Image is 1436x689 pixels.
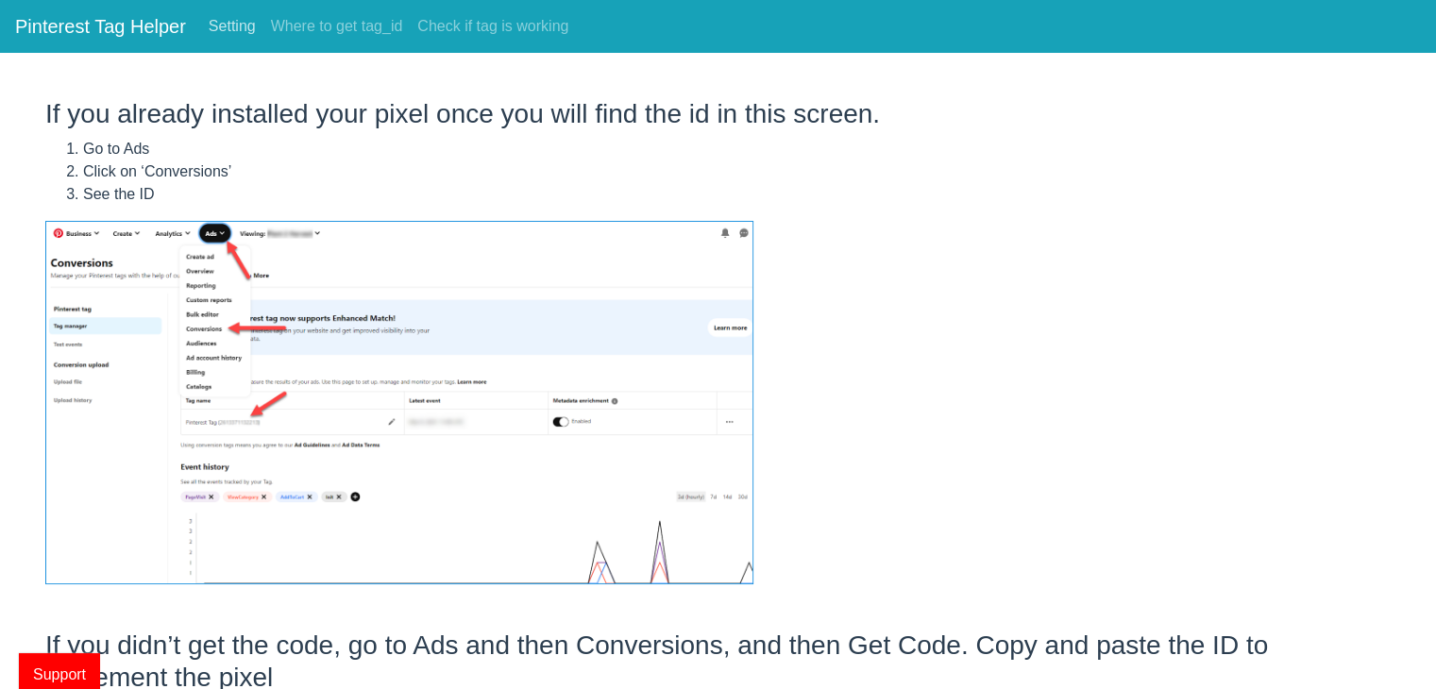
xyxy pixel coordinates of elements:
li: Click on ‘Conversions’ [83,160,1391,183]
li: See the ID [83,183,1391,206]
h3: If you already installed your pixel once you will find the id in this screen. [45,98,1391,130]
a: Pinterest Tag Helper [15,8,186,45]
a: Setting [201,8,263,45]
img: instruction_1.60de26d7.png [45,221,753,584]
li: Go to Ads [83,138,1391,160]
a: Check if tag is working [410,8,576,45]
a: Where to get tag_id [263,8,411,45]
